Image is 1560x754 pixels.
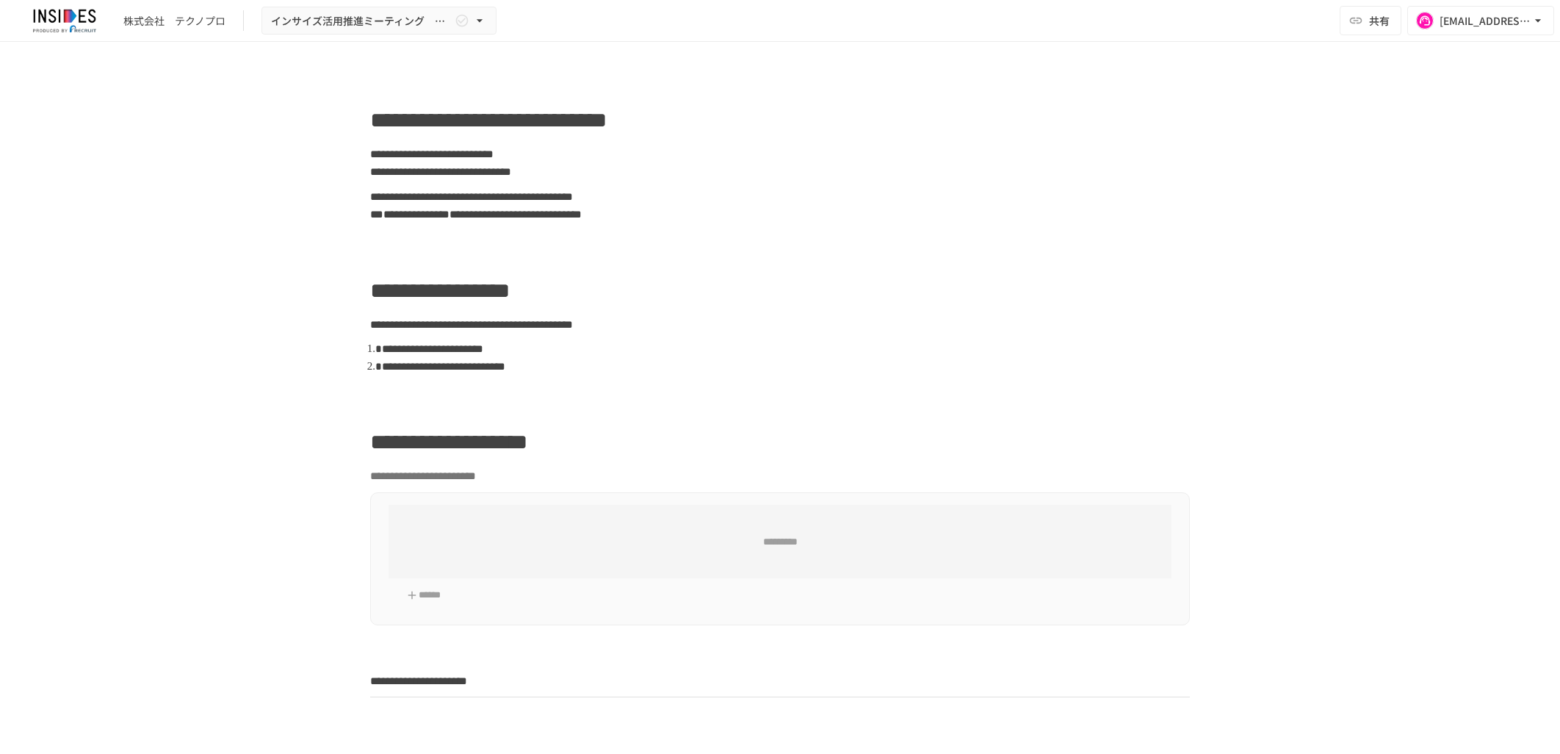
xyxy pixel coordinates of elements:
span: 共有 [1369,12,1390,29]
button: [EMAIL_ADDRESS][DOMAIN_NAME] [1407,6,1554,35]
img: JmGSPSkPjKwBq77AtHmwC7bJguQHJlCRQfAXtnx4WuV [18,9,112,32]
button: インサイズ活用推進ミーティング ～1回目～ [261,7,496,35]
button: 共有 [1340,6,1401,35]
div: 株式会社 テクノプロ [123,13,225,29]
div: [EMAIL_ADDRESS][DOMAIN_NAME] [1440,12,1531,30]
span: インサイズ活用推進ミーティング ～1回目～ [271,12,452,30]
